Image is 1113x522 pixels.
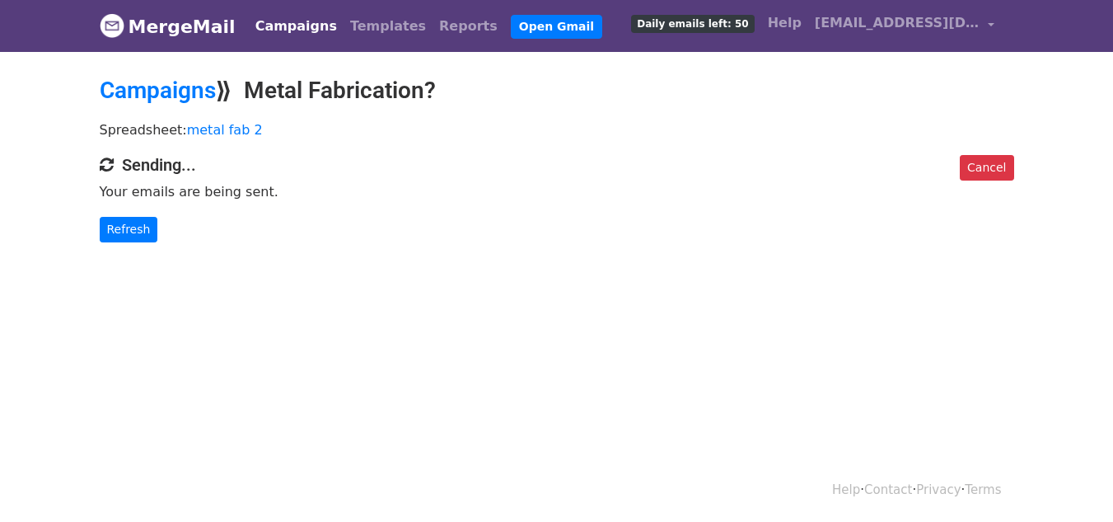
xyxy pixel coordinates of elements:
a: Open Gmail [511,15,602,39]
a: Reports [433,10,504,43]
a: Help [761,7,808,40]
img: MergeMail logo [100,13,124,38]
span: Daily emails left: 50 [631,15,754,33]
h4: Sending... [100,155,1014,175]
a: Terms [965,482,1001,497]
a: MergeMail [100,9,236,44]
a: metal fab 2 [187,122,263,138]
a: Help [832,482,860,497]
a: Daily emails left: 50 [624,7,760,40]
a: Contact [864,482,912,497]
a: Refresh [100,217,158,242]
a: [EMAIL_ADDRESS][DOMAIN_NAME] [808,7,1001,45]
a: Privacy [916,482,961,497]
span: [EMAIL_ADDRESS][DOMAIN_NAME] [815,13,980,33]
a: Campaigns [249,10,344,43]
a: Templates [344,10,433,43]
p: Your emails are being sent. [100,183,1014,200]
a: Cancel [960,155,1013,181]
a: Campaigns [100,77,216,104]
h2: ⟫ Metal Fabrication? [100,77,1014,105]
p: Spreadsheet: [100,121,1014,139]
